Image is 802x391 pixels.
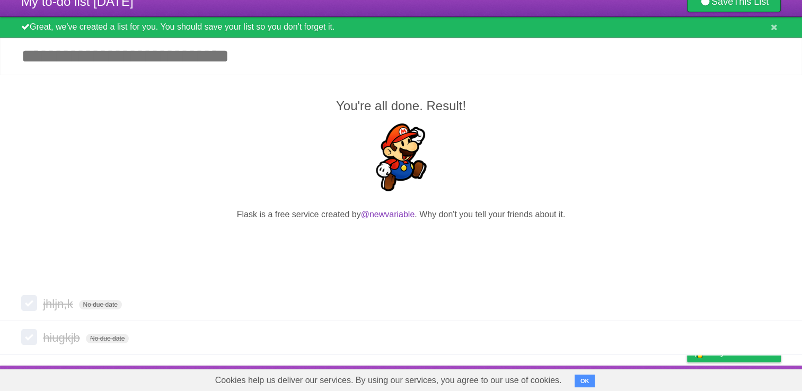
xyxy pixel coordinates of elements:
[709,343,775,362] span: Buy me a coffee
[21,96,781,115] h2: You're all done. Result!
[714,368,781,388] a: Suggest a feature
[382,234,420,249] iframe: X Post Button
[86,334,129,343] span: No due date
[673,368,701,388] a: Privacy
[21,208,781,221] p: Flask is a free service created by . Why don't you tell your friends about it.
[43,331,83,344] span: hiugkjb
[21,295,37,311] label: Done
[43,297,75,310] span: jhljn,k
[546,368,568,388] a: About
[21,329,37,345] label: Done
[205,370,572,391] span: Cookies help us deliver our services. By using our services, you agree to our use of cookies.
[581,368,624,388] a: Developers
[361,210,415,219] a: @newvariable
[575,375,595,387] button: OK
[367,123,435,191] img: Super Mario
[79,300,122,309] span: No due date
[637,368,660,388] a: Terms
